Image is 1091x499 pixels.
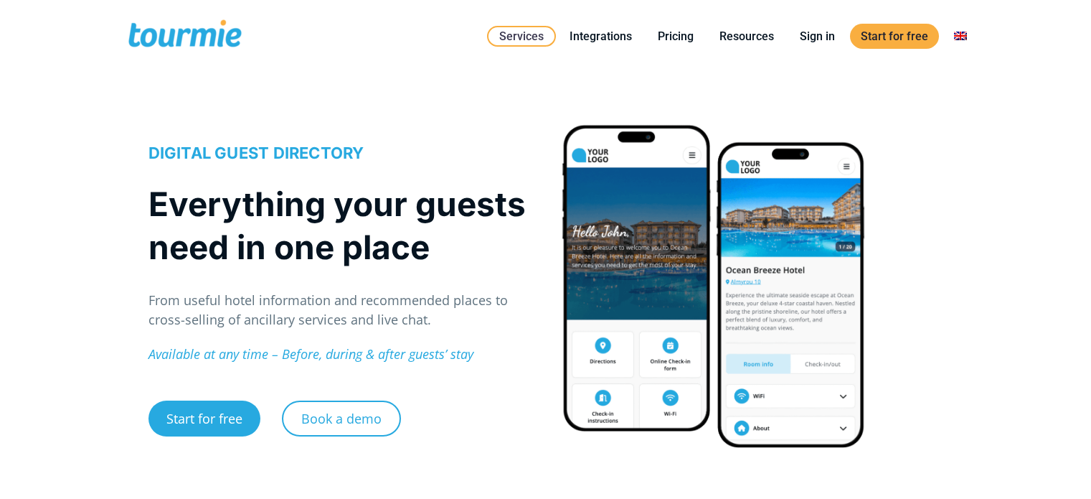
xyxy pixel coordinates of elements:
span: DIGITAL GUEST DIRECTORY [148,144,364,162]
a: Pricing [647,27,704,45]
a: Start for free [850,24,939,49]
a: Start for free [148,401,260,437]
a: Integrations [559,27,643,45]
h1: Everything your guests need in one place [148,182,531,269]
a: Services [487,26,556,47]
a: Resources [709,27,785,45]
a: Book a demo [282,401,401,437]
p: From useful hotel information and recommended places to cross-selling of ancillary services and l... [148,291,531,330]
em: Available at any time – Before, during & after guests’ stay [148,345,473,363]
a: Sign in [789,27,846,45]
